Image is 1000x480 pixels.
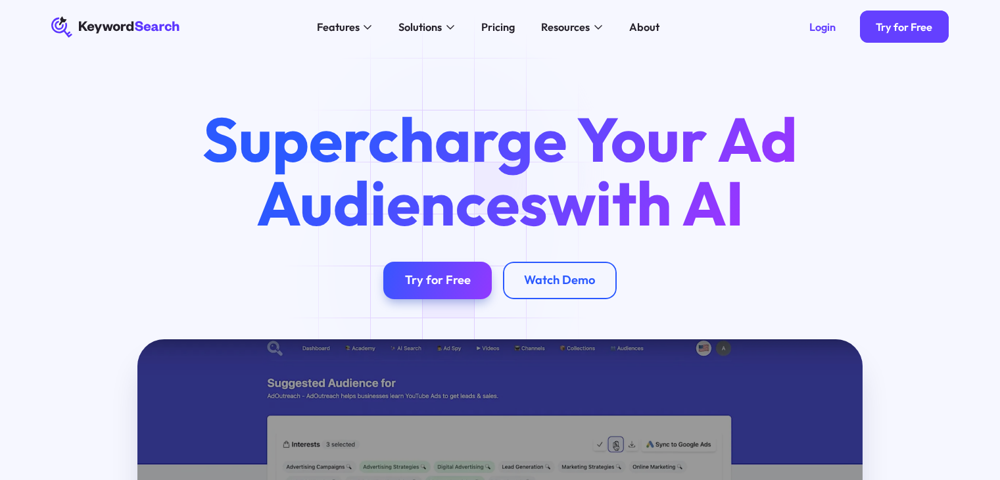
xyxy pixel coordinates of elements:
div: Watch Demo [524,273,595,288]
h1: Supercharge Your Ad Audiences [178,107,822,235]
div: Features [317,19,360,36]
div: Try for Free [876,20,932,34]
a: Login [793,11,851,43]
div: Resources [541,19,590,36]
div: Try for Free [405,273,471,288]
a: Pricing [473,16,523,38]
div: Pricing [481,19,515,36]
a: Try for Free [860,11,949,43]
a: About [621,16,667,38]
a: Try for Free [383,262,492,299]
div: Solutions [398,19,442,36]
span: with AI [548,164,744,241]
div: About [629,19,659,36]
div: Login [809,20,836,34]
